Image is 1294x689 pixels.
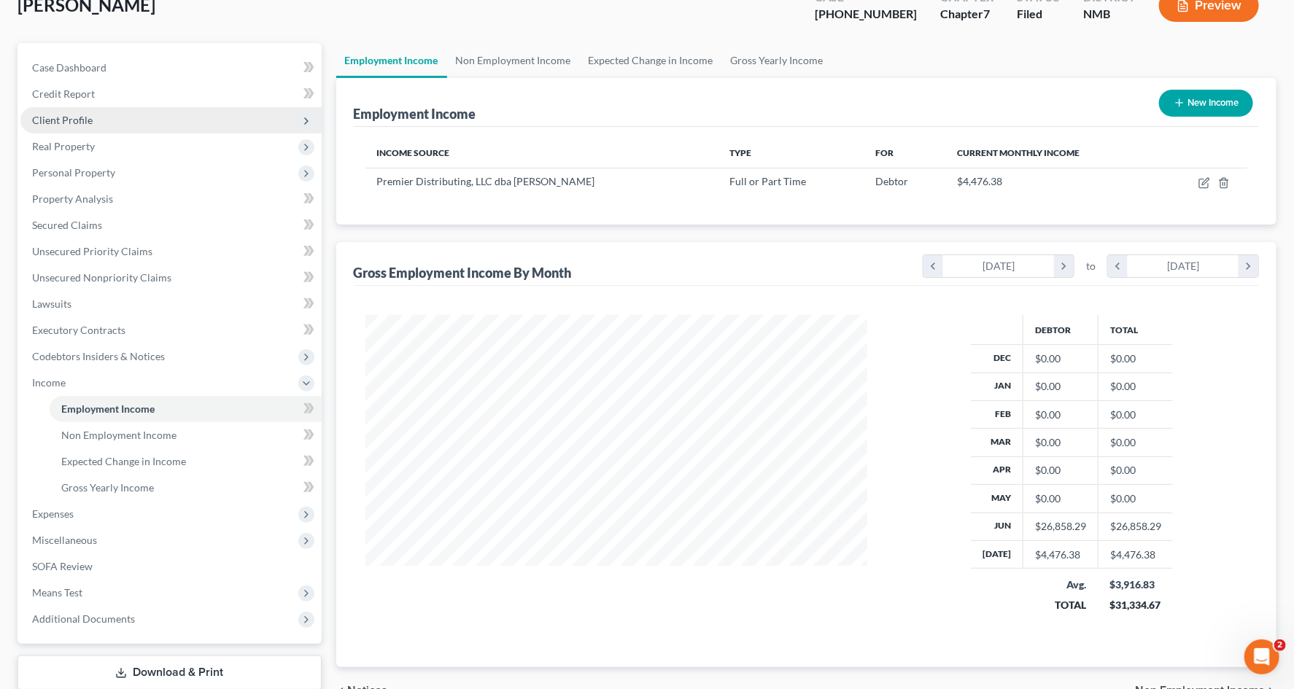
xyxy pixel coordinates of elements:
[447,43,580,78] a: Non Employment Income
[32,114,93,126] span: Client Profile
[580,43,722,78] a: Expected Change in Income
[1128,255,1239,277] div: [DATE]
[20,81,322,107] a: Credit Report
[971,373,1023,400] th: Jan
[50,448,322,475] a: Expected Change in Income
[1035,548,1086,562] div: $4,476.38
[32,534,97,546] span: Miscellaneous
[1035,519,1086,534] div: $26,858.29
[20,55,322,81] a: Case Dashboard
[32,61,106,74] span: Case Dashboard
[32,297,71,310] span: Lawsuits
[943,255,1055,277] div: [DATE]
[32,376,66,389] span: Income
[1035,408,1086,422] div: $0.00
[971,513,1023,540] th: Jun
[1099,485,1174,513] td: $0.00
[983,7,990,20] span: 7
[32,87,95,100] span: Credit Report
[940,6,993,23] div: Chapter
[1023,315,1099,344] th: Debtor
[377,175,595,187] span: Premier Distributing, LLC dba [PERSON_NAME]
[1239,255,1258,277] i: chevron_right
[20,212,322,238] a: Secured Claims
[971,429,1023,456] th: Mar
[1244,639,1279,674] iframe: Intercom live chat
[1099,373,1174,400] td: $0.00
[958,147,1080,158] span: Current Monthly Income
[20,186,322,212] a: Property Analysis
[32,271,171,284] span: Unsecured Nonpriority Claims
[61,429,177,441] span: Non Employment Income
[875,147,894,158] span: For
[32,612,135,625] span: Additional Documents
[50,396,322,422] a: Employment Income
[61,481,154,494] span: Gross Yearly Income
[354,105,476,122] div: Employment Income
[50,422,322,448] a: Non Employment Income
[1099,315,1174,344] th: Total
[32,192,113,205] span: Property Analysis
[1099,400,1174,428] td: $0.00
[1054,255,1074,277] i: chevron_right
[1274,639,1286,651] span: 2
[32,245,152,257] span: Unsecured Priority Claims
[971,541,1023,569] th: [DATE]
[971,345,1023,373] th: Dec
[1035,435,1086,450] div: $0.00
[1035,463,1086,478] div: $0.00
[32,507,74,520] span: Expenses
[1083,6,1136,23] div: NMB
[1110,577,1162,592] div: $3,916.83
[729,175,806,187] span: Full or Part Time
[971,400,1023,428] th: Feb
[32,140,95,152] span: Real Property
[20,238,322,265] a: Unsecured Priority Claims
[815,6,917,23] div: [PHONE_NUMBER]
[722,43,832,78] a: Gross Yearly Income
[20,317,322,343] a: Executory Contracts
[1099,513,1174,540] td: $26,858.29
[20,291,322,317] a: Lawsuits
[336,43,447,78] a: Employment Income
[354,264,572,281] div: Gross Employment Income By Month
[61,455,186,467] span: Expected Change in Income
[32,219,102,231] span: Secured Claims
[32,324,125,336] span: Executory Contracts
[50,475,322,501] a: Gross Yearly Income
[1017,6,1060,23] div: Filed
[1099,429,1174,456] td: $0.00
[32,350,165,362] span: Codebtors Insiders & Notices
[971,485,1023,513] th: May
[958,175,1003,187] span: $4,476.38
[1035,351,1086,366] div: $0.00
[1035,379,1086,394] div: $0.00
[1110,598,1162,612] div: $31,334.67
[1099,541,1174,569] td: $4,476.38
[32,560,93,572] span: SOFA Review
[1159,90,1253,117] button: New Income
[20,553,322,580] a: SOFA Review
[971,456,1023,484] th: Apr
[875,175,908,187] span: Debtor
[1099,345,1174,373] td: $0.00
[1108,255,1128,277] i: chevron_left
[1099,456,1174,484] td: $0.00
[377,147,450,158] span: Income Source
[1035,491,1086,506] div: $0.00
[1035,598,1087,612] div: TOTAL
[729,147,751,158] span: Type
[923,255,943,277] i: chevron_left
[1035,577,1087,592] div: Avg.
[32,586,82,599] span: Means Test
[61,402,155,415] span: Employment Income
[20,265,322,291] a: Unsecured Nonpriority Claims
[1086,259,1096,273] span: to
[32,166,115,179] span: Personal Property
